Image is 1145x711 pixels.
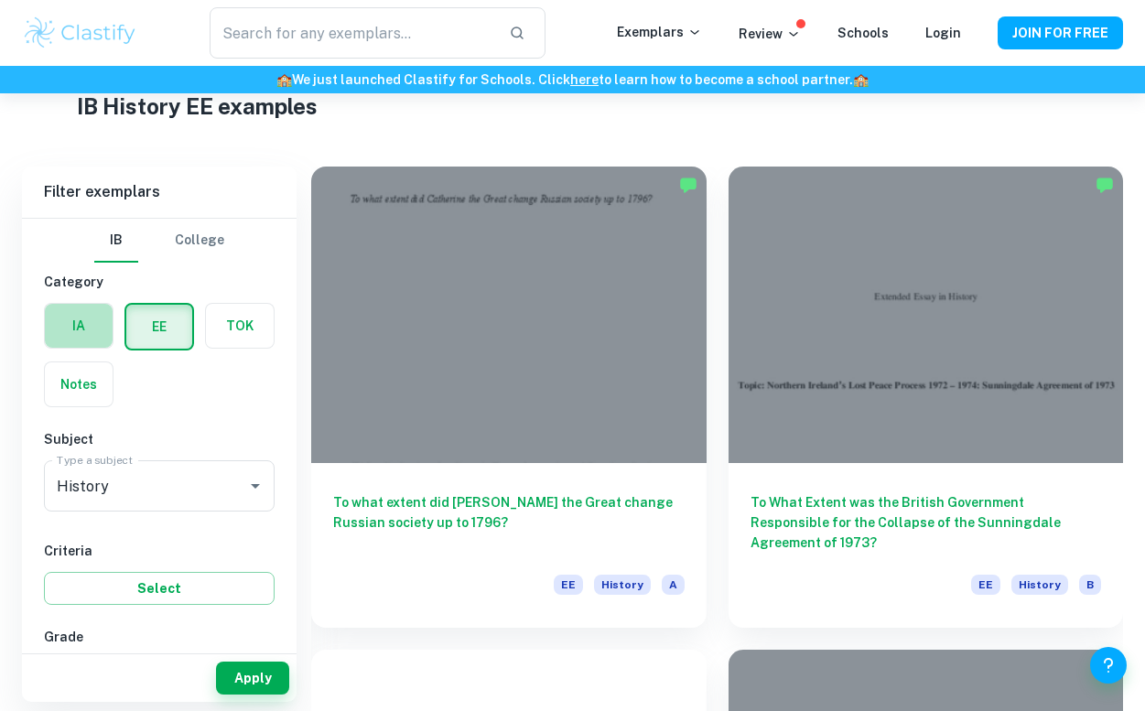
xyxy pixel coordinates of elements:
[44,272,275,292] h6: Category
[22,15,138,51] img: Clastify logo
[45,304,113,348] button: IA
[554,575,583,595] span: EE
[94,219,224,263] div: Filter type choice
[729,167,1124,628] a: To What Extent was the British Government Responsible for the Collapse of the Sunningdale Agreeme...
[617,22,702,42] p: Exemplars
[971,575,1000,595] span: EE
[45,362,113,406] button: Notes
[44,541,275,561] h6: Criteria
[126,305,192,349] button: EE
[276,72,292,87] span: 🏫
[333,492,685,553] h6: To what extent did [PERSON_NAME] the Great change Russian society up to 1796?
[44,572,275,605] button: Select
[22,167,297,218] h6: Filter exemplars
[94,219,138,263] button: IB
[1096,176,1114,194] img: Marked
[1011,575,1068,595] span: History
[1079,575,1101,595] span: B
[57,452,133,468] label: Type a subject
[311,167,707,628] a: To what extent did [PERSON_NAME] the Great change Russian society up to 1796?EEHistoryA
[44,627,275,647] h6: Grade
[679,176,697,194] img: Marked
[1090,647,1127,684] button: Help and Feedback
[998,16,1123,49] button: JOIN FOR FREE
[662,575,685,595] span: A
[210,7,493,59] input: Search for any exemplars...
[594,575,651,595] span: History
[739,24,801,44] p: Review
[77,90,1068,123] h1: IB History EE examples
[570,72,599,87] a: here
[44,429,275,449] h6: Subject
[853,72,869,87] span: 🏫
[4,70,1141,90] h6: We just launched Clastify for Schools. Click to learn how to become a school partner.
[837,26,889,40] a: Schools
[925,26,961,40] a: Login
[751,492,1102,553] h6: To What Extent was the British Government Responsible for the Collapse of the Sunningdale Agreeme...
[216,662,289,695] button: Apply
[243,473,268,499] button: Open
[175,219,224,263] button: College
[206,304,274,348] button: TOK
